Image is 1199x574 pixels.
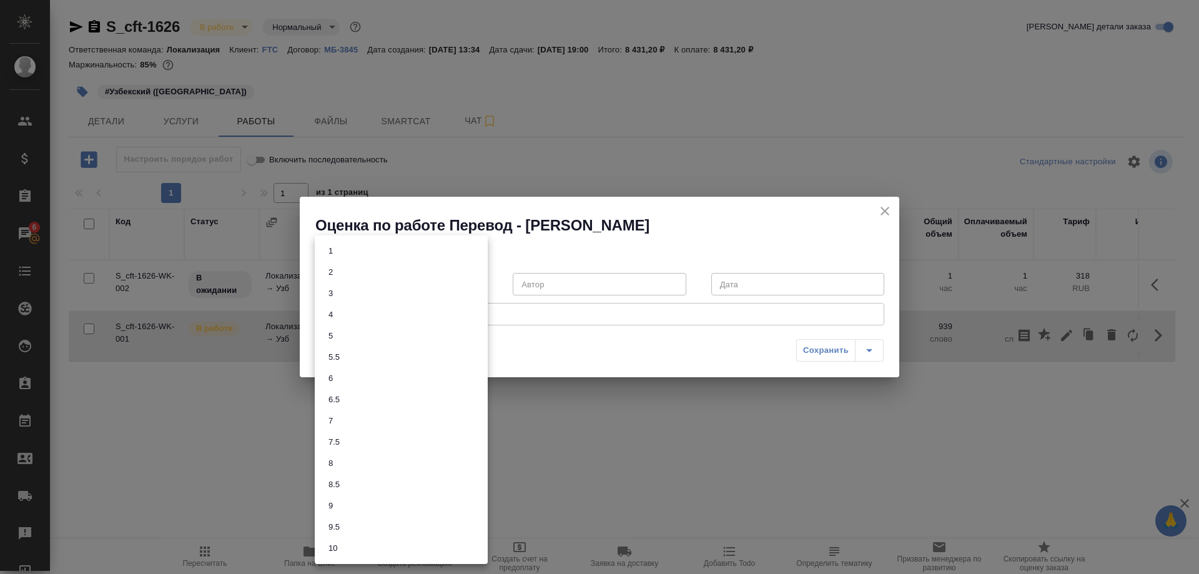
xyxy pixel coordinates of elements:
button: 5 [325,329,337,343]
button: 8 [325,457,337,470]
button: 6 [325,372,337,385]
button: 3 [325,287,337,300]
button: 7 [325,414,337,428]
button: 1 [325,244,337,258]
button: 8.5 [325,478,343,492]
button: 6.5 [325,393,343,407]
button: 7.5 [325,435,343,449]
button: 2 [325,265,337,279]
button: 5.5 [325,350,343,364]
button: 10 [325,542,341,555]
button: 9 [325,499,337,513]
button: 9.5 [325,520,343,534]
button: 4 [325,308,337,322]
